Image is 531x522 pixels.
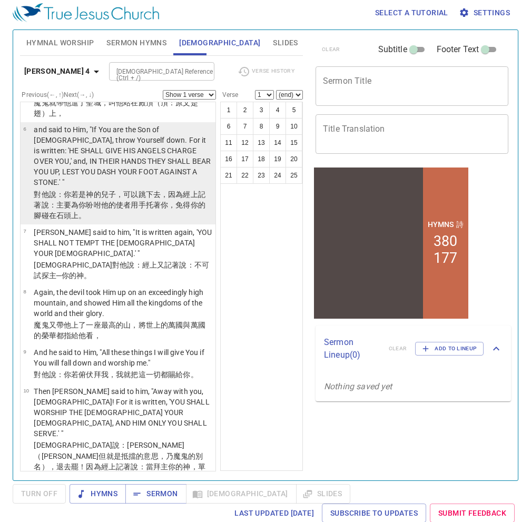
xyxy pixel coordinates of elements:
[34,321,205,340] wg1228: 又
[34,201,205,220] wg4571: ，免得
[34,190,205,220] wg1487: 是
[461,6,510,19] span: Settings
[237,167,253,184] button: 22
[34,440,212,482] p: [DEMOGRAPHIC_DATA]
[253,118,270,135] button: 8
[101,370,198,379] wg4352: 我
[34,441,205,481] wg2424: 說
[86,331,101,340] wg846: 看
[253,102,270,119] button: 3
[109,370,198,379] wg3427: ，我就把這
[34,211,86,220] wg4675: 腳
[34,201,205,220] wg142: 你
[191,370,198,379] wg4671: 。
[112,65,194,77] input: Type Bible Reference
[34,201,205,220] wg1125: 說：主要為
[34,201,205,220] wg32: 用
[34,190,205,220] wg1063: 經上記著
[26,36,94,50] span: Hymnal Worship
[34,347,212,368] p: And he said to Him, "All these things I will give You if You will fall down and worship me."
[286,102,302,119] button: 5
[49,370,198,379] wg846: 說
[34,190,205,220] wg4572: 若
[34,190,205,220] wg2736: ，因為
[34,386,212,439] p: Then [PERSON_NAME] said to him, "Away with you, [DEMOGRAPHIC_DATA]! For it is written, 'YOU SHALL...
[34,190,205,220] wg5207: ，可以跳
[34,320,212,341] p: 魔鬼
[286,167,302,184] button: 25
[106,36,166,50] span: Sermon Hymns
[415,342,484,356] button: Add to Lineup
[34,201,205,220] wg5495: 托著
[253,151,270,168] button: 18
[78,211,86,220] wg4314: 。
[49,211,86,220] wg4350: 在石頭
[34,261,209,280] wg2424: 對他
[253,134,270,151] button: 13
[24,65,90,78] b: [PERSON_NAME] 4
[375,6,448,19] span: Select a tutorial
[220,92,238,98] label: Verse
[22,92,94,98] label: Previous (←, ↑) Next (→, ↓)
[220,118,237,135] button: 6
[286,134,302,151] button: 15
[34,97,212,119] p: 魔鬼
[34,201,205,220] wg846: 使者
[125,484,186,504] button: Sermon
[71,211,86,220] wg3037: 上
[42,109,64,117] wg4419: ）上
[23,289,26,294] span: 8
[146,370,198,379] wg5023: 一切
[316,326,511,372] div: Sermon Lineup(0)clearAdd to Lineup
[23,388,29,393] span: 10
[34,462,205,481] wg5217: ！因為
[56,271,92,280] wg2962: ─你的
[34,321,205,340] wg3880: 他
[34,321,205,340] wg846: 上了
[34,201,205,220] wg3379: 你的
[13,3,159,22] img: True Jesus Church
[84,271,91,280] wg2316: 。
[23,349,26,354] span: 9
[438,507,506,520] span: Submit Feedback
[70,484,126,504] button: Hymns
[34,462,205,481] wg1063: 經上記著
[269,167,286,184] button: 24
[34,321,205,340] wg1519: 一座最
[56,331,101,340] wg1391: 都指給他
[34,190,205,220] wg1488: 神
[56,370,198,379] wg3004: ：你若
[237,102,253,119] button: 2
[324,336,380,361] p: Sermon Lineup ( 0 )
[78,487,117,500] span: Hymns
[34,260,212,281] p: [DEMOGRAPHIC_DATA]
[237,118,253,135] button: 7
[34,452,205,481] wg4567: （[PERSON_NAME]但就是抵擋的意思，乃魔鬼的別名），退去罷
[34,190,205,220] wg846: 說
[237,134,253,151] button: 12
[220,151,237,168] button: 16
[34,190,205,220] wg906: 下去
[286,151,302,168] button: 20
[378,43,407,56] span: Subtitle
[56,109,64,117] wg1909: ，
[371,3,453,23] button: Select a tutorial
[234,507,314,520] span: Last updated [DATE]
[253,167,270,184] button: 23
[269,151,286,168] button: 19
[34,227,212,259] p: [PERSON_NAME] said to him, "It is written again, 'YOU SHALL NOT TEMPT THE [DEMOGRAPHIC_DATA] YOUR...
[269,118,286,135] button: 9
[34,201,205,220] wg4675: 吩咐
[311,165,471,321] iframe: from-child
[34,287,212,319] p: Again, the devil took Him up on an exceedingly high mountain, and showed Him all the kingdoms of ...
[269,102,286,119] button: 4
[42,211,86,220] wg4228: 碰
[324,381,392,391] i: Nothing saved yet
[220,167,237,184] button: 21
[330,507,418,520] span: Subscribe to Updates
[94,331,101,340] wg1166: ，
[437,43,479,56] span: Footer Text
[34,441,205,481] wg3004: ：[PERSON_NAME]
[422,344,477,353] span: Add to Lineup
